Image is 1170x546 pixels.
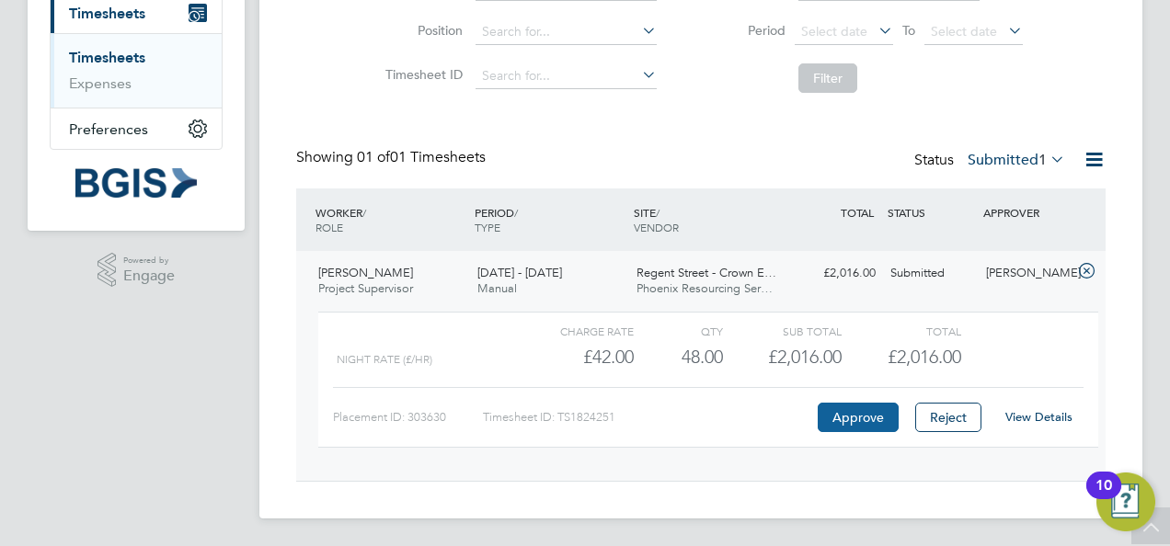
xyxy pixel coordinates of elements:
span: Timesheets [69,5,145,22]
div: Charge rate [515,320,634,342]
div: SITE [629,196,788,244]
div: 48.00 [634,342,723,372]
div: Showing [296,148,489,167]
div: Timesheets [51,33,222,108]
label: Timesheet ID [380,66,463,83]
span: Phoenix Resourcing Ser… [637,280,773,296]
div: WORKER [311,196,470,244]
span: / [514,205,518,220]
button: Approve [818,403,899,432]
span: 1 [1038,151,1047,169]
div: Total [842,320,960,342]
span: £2,016.00 [888,346,961,368]
input: Search for... [476,19,657,45]
div: 10 [1095,485,1112,509]
div: £2,016.00 [723,342,842,372]
input: Search for... [476,63,657,89]
span: Select date [931,23,997,40]
div: Submitted [883,258,979,289]
div: Sub Total [723,320,842,342]
div: Timesheet ID: TS1824251 [483,403,813,432]
a: Powered byEngage [97,253,176,288]
button: Preferences [51,108,222,149]
span: To [897,18,921,42]
label: Period [703,22,786,39]
span: Project Supervisor [318,280,413,296]
div: QTY [634,320,723,342]
span: 01 of [357,148,390,166]
div: STATUS [883,196,979,229]
a: Expenses [69,74,132,92]
label: Position [380,22,463,39]
div: APPROVER [979,196,1074,229]
div: Placement ID: 303630 [333,403,483,432]
span: TYPE [475,220,500,234]
span: Manual [477,280,517,296]
span: [PERSON_NAME] [318,265,413,280]
span: Preferences [69,120,148,138]
span: / [656,205,660,220]
span: Powered by [123,253,175,268]
button: Open Resource Center, 10 new notifications [1096,472,1155,531]
button: Reject [915,403,981,432]
div: Status [914,148,1069,174]
div: £42.00 [515,342,634,372]
span: VENDOR [634,220,679,234]
label: Submitted [968,151,1065,169]
span: Engage [123,268,175,284]
span: 01 Timesheets [357,148,486,166]
span: / [362,205,366,220]
a: Timesheets [69,49,145,66]
div: [PERSON_NAME] [979,258,1074,289]
div: £2,016.00 [787,258,883,289]
a: View Details [1005,409,1072,425]
span: TOTAL [841,205,874,220]
span: [DATE] - [DATE] [477,265,562,280]
div: PERIOD [470,196,629,244]
span: ROLE [315,220,343,234]
span: Select date [801,23,867,40]
span: Regent Street - Crown E… [637,265,776,280]
img: bgis-logo-retina.png [75,168,197,198]
button: Filter [798,63,857,93]
span: Night Rate (£/HR) [337,353,432,366]
a: Go to home page [50,168,223,198]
